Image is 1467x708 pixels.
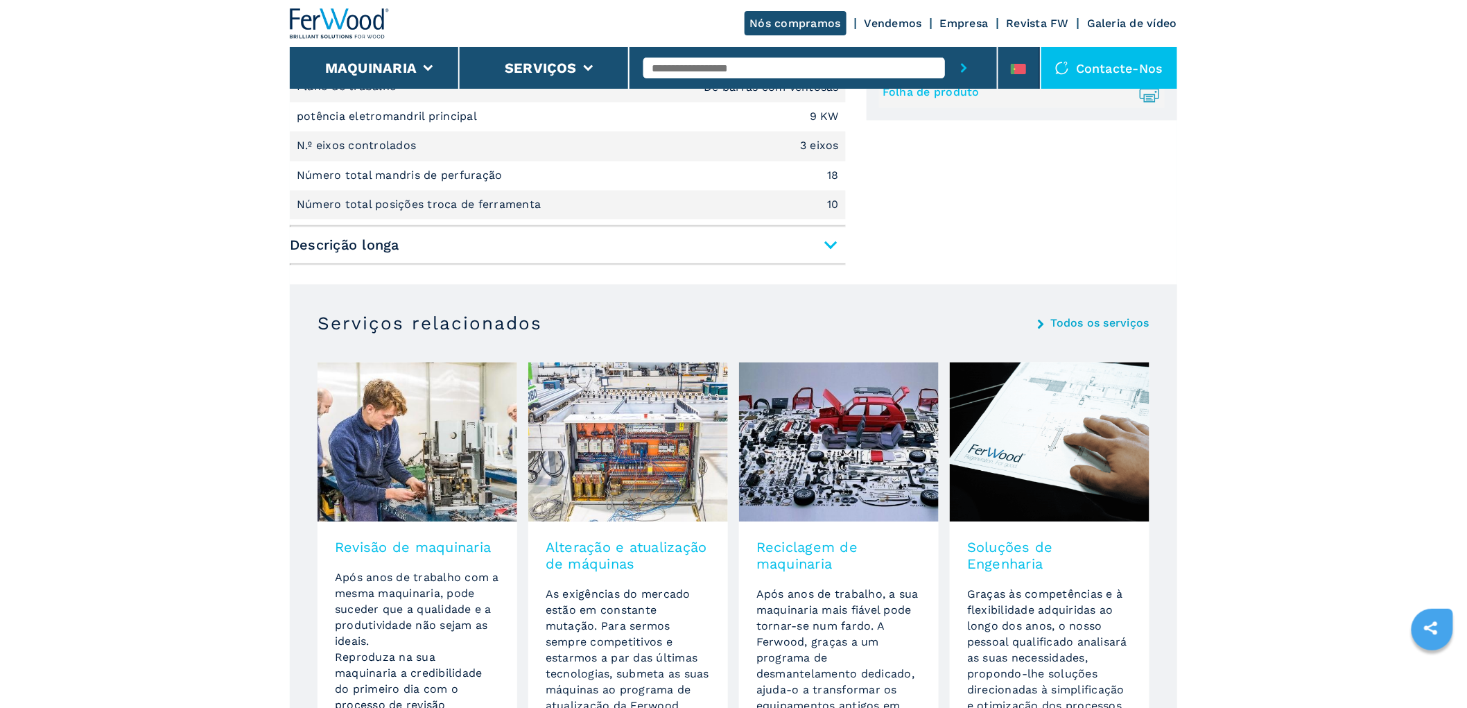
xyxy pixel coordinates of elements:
[505,60,577,76] button: Serviços
[290,8,390,39] img: Ferwood
[335,539,500,556] h3: Revisão de maquinaria
[810,112,839,123] em: 9 KW
[1087,17,1177,30] a: Galeria de vídeo
[800,141,839,152] em: 3 eixos
[1007,17,1070,30] a: Revista FW
[950,363,1149,522] img: image
[1408,646,1457,698] iframe: Chat
[967,539,1132,573] h3: Soluções de Engenharia
[883,82,1154,105] a: Folha de produto
[528,363,728,522] img: image
[546,539,711,573] h3: Alteração e atualização de máquinas
[945,47,983,89] button: submit-button
[297,169,506,184] p: Número total mandris de perfuração
[1414,611,1448,646] a: sharethis
[745,11,847,35] a: Nós compramos
[1041,47,1177,89] div: Contacte-nos
[1055,61,1069,75] img: Contacte-nos
[325,60,417,76] button: Maquinaria
[318,363,517,522] img: image
[1051,318,1149,329] a: Todos os serviços
[290,15,846,221] div: Descrição breve
[828,171,840,182] em: 18
[756,539,921,573] h3: Reciclagem de maquinaria
[940,17,989,30] a: Empresa
[297,139,420,154] p: N.º eixos controlados
[290,233,846,258] span: Descrição longa
[704,83,840,94] em: De barras com ventosas
[318,313,542,335] h3: Serviços relacionados
[297,198,545,213] p: Número total posições troca de ferramenta
[828,200,840,211] em: 10
[865,17,922,30] a: Vendemos
[739,363,939,522] img: image
[297,110,480,125] p: potência eletromandril principal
